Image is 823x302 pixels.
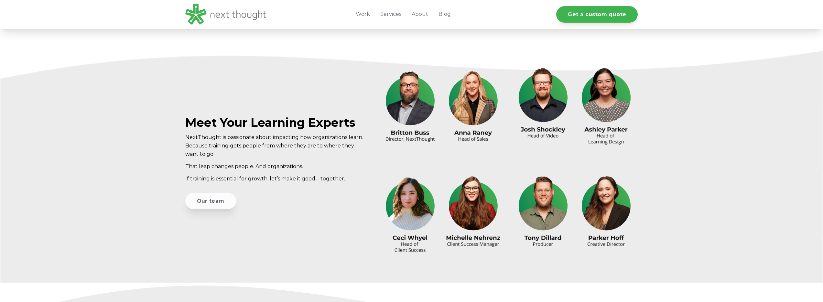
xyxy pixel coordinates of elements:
img: NT_Website_About Us_Ceci-Michelle (1) [379,169,505,260]
span: If training is essential for growth, let’s make it good—together. [185,176,345,182]
a: Our team [185,193,236,209]
img: LG - NextThought Logo [185,4,266,25]
span: That leap changes people. And organizations. [185,163,303,169]
span: Meet Your Learning Experts [185,115,355,130]
img: NT_Website_About Us_Tony-Parker (1) [512,169,638,260]
img: NT_Website_About Us_Britton-Anna (1) [379,64,505,155]
a: Get a custom quote [556,6,638,23]
img: NT_Website_About Us_Josh-Ashley (1) [512,61,638,151]
span: NextThought is passionate about impacting how organizations learn. Because training gets people f... [185,134,363,157]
